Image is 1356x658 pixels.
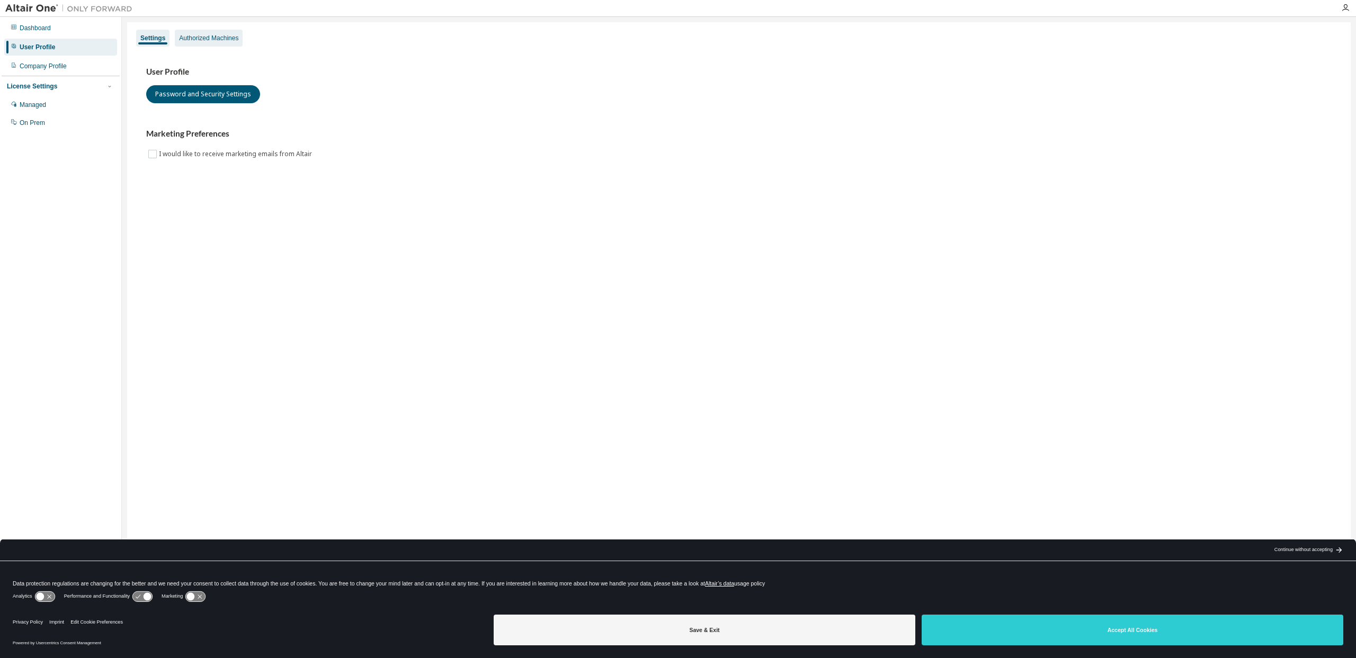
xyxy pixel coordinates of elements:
h3: Marketing Preferences [146,129,1332,139]
div: On Prem [20,119,45,127]
div: Authorized Machines [179,34,238,42]
label: I would like to receive marketing emails from Altair [159,148,314,160]
div: Managed [20,101,46,109]
button: Password and Security Settings [146,85,260,103]
div: Dashboard [20,24,51,32]
div: License Settings [7,82,57,91]
div: Company Profile [20,62,67,70]
div: User Profile [20,43,55,51]
div: Settings [140,34,165,42]
img: Altair One [5,3,138,14]
h3: User Profile [146,67,1332,77]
